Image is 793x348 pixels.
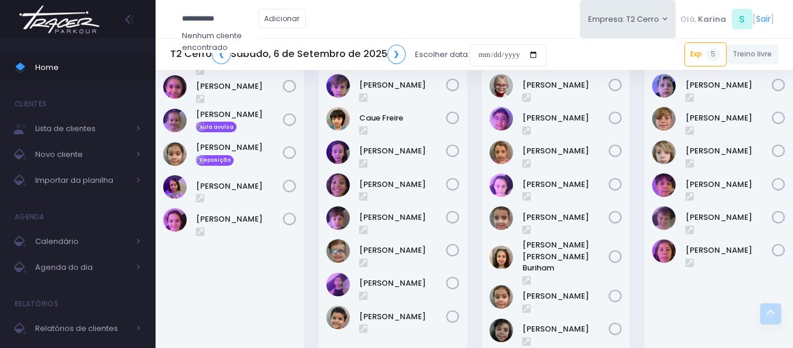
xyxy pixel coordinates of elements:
[326,140,350,164] img: Joana Sierra Silami
[196,142,283,153] a: [PERSON_NAME]
[732,9,752,29] span: S
[182,30,258,53] div: Nenhum cliente encontrado
[490,246,513,269] img: Julia Maria Buriham Cremaschi
[359,311,446,323] a: [PERSON_NAME]
[359,277,446,289] a: [PERSON_NAME]
[359,145,446,157] a: [PERSON_NAME]
[652,206,676,230] img: Thomas Luca Pearson de Faro
[686,145,772,157] a: [PERSON_NAME]
[35,121,129,136] span: Lista de clientes
[686,212,772,223] a: [PERSON_NAME]
[727,45,779,64] a: Treino livre
[522,239,609,274] a: [PERSON_NAME] [PERSON_NAME] Buriham
[196,122,237,132] span: Aula avulsa
[522,290,609,302] a: [PERSON_NAME]
[326,206,350,230] img: Luca Cerutti Tufano
[35,234,129,249] span: Calendário
[490,319,513,342] img: Mariana Guimaraes Pedro Corrêa
[326,74,350,98] img: Caetano Fiola da Costa
[490,140,513,164] img: Giovanna Ribeiro Romano Intatilo
[326,239,350,263] img: Max Wainer
[196,81,283,92] a: [PERSON_NAME]
[684,42,727,66] a: Exp5
[676,6,778,32] div: [ ]
[35,147,129,162] span: Novo cliente
[359,79,446,91] a: [PERSON_NAME]
[170,41,546,68] div: Escolher data:
[756,13,771,25] a: Sair
[258,9,306,28] a: Adicionar
[196,155,234,166] span: Reposição
[359,179,446,190] a: [PERSON_NAME]
[196,109,283,121] a: [PERSON_NAME]
[490,206,513,230] img: Isis Ferreira de Almeida
[326,173,350,197] img: João Miguel Mourão Mariano
[522,212,609,223] a: [PERSON_NAME]
[652,173,676,197] img: Rafael Rodrigo Almeida da Cilva
[326,273,350,296] img: Nina Sciammarella Felicio
[326,107,350,130] img: Caue Freire Kawakami
[212,45,231,64] a: ❮
[163,75,187,99] img: Alice de Pontes
[490,74,513,98] img: Beatriz de camargo herzog
[522,323,609,335] a: [PERSON_NAME]
[686,179,772,190] a: [PERSON_NAME]
[15,292,58,316] h4: Relatórios
[35,321,129,336] span: Relatórios de clientes
[387,45,406,64] a: ❯
[522,79,609,91] a: [PERSON_NAME]
[15,92,46,116] h4: Clientes
[652,74,676,98] img: Joaquim Beraldo Amorim
[522,179,609,190] a: [PERSON_NAME]
[652,107,676,130] img: Luc Kuckartz
[170,45,406,64] h5: T2 Cerro Sábado, 6 de Setembro de 2025
[35,173,129,188] span: Importar da planilha
[196,213,283,225] a: [PERSON_NAME]
[15,205,45,229] h4: Agenda
[686,245,772,256] a: [PERSON_NAME]
[686,79,772,91] a: [PERSON_NAME]
[490,107,513,130] img: Clara Dultra
[706,48,720,62] span: 5
[652,239,676,263] img: Tito Machado Jones
[359,112,446,124] a: Caue Freire
[490,173,513,197] img: Helena Fadul
[35,60,141,75] span: Home
[522,112,609,124] a: [PERSON_NAME]
[359,245,446,256] a: [PERSON_NAME]
[698,14,726,25] span: Karina
[680,14,696,25] span: Olá,
[686,112,772,124] a: [PERSON_NAME]
[490,285,513,309] img: Laís Tchalian Bortolo
[359,212,446,223] a: [PERSON_NAME]
[652,140,676,164] img: Lucca Henning
[35,260,129,275] span: Agenda do dia
[163,142,187,166] img: Laís Tchalian Bortolo
[163,208,187,232] img: Sofia Cavalcanti
[163,109,187,132] img: Cecilia Machado
[326,306,350,329] img: Theo Vargas Dutra
[163,175,187,199] img: MARIAH VITKOVSKY
[196,180,283,192] a: [PERSON_NAME]
[522,145,609,157] a: [PERSON_NAME]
